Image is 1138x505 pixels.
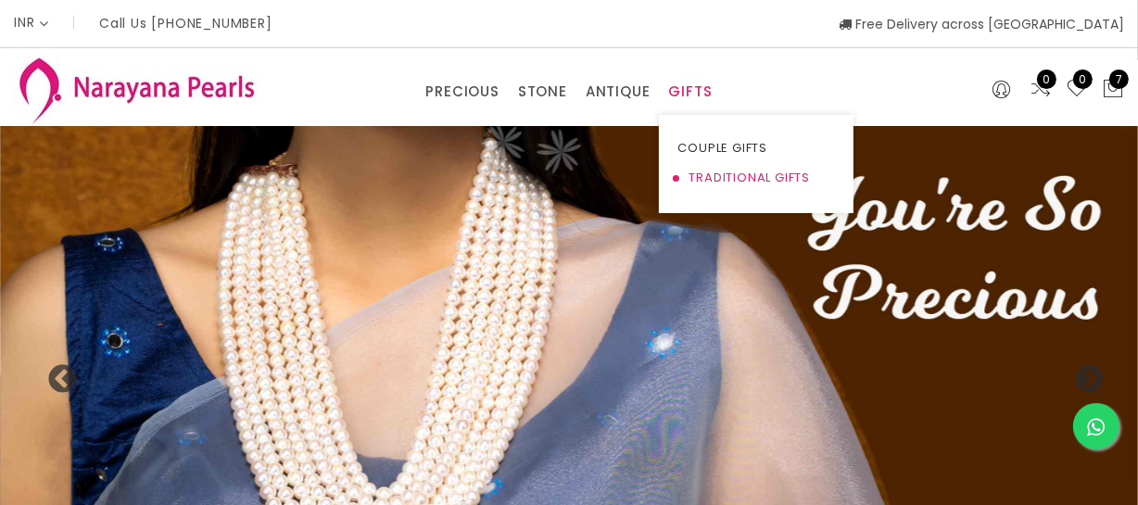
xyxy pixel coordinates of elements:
span: 0 [1073,69,1093,89]
a: COUPLE GIFTS [677,133,835,163]
a: 0 [1066,78,1088,102]
span: 0 [1037,69,1056,89]
a: PRECIOUS [425,78,499,106]
button: 7 [1102,78,1124,102]
a: 0 [1030,78,1052,102]
a: STONE [518,78,567,106]
button: Next [1073,364,1092,383]
span: Free Delivery across [GEOGRAPHIC_DATA] [839,15,1124,33]
a: ANTIQUE [586,78,651,106]
button: Previous [46,364,65,383]
span: 7 [1109,69,1129,89]
a: TRADITIONAL GIFTS [677,163,835,193]
a: GIFTS [668,78,712,106]
p: Call Us [PHONE_NUMBER] [99,17,272,30]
